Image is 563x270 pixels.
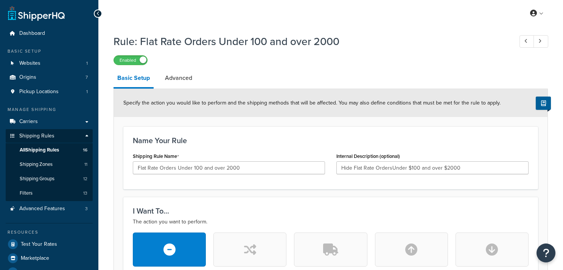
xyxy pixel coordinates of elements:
[19,119,38,125] span: Carriers
[133,136,529,145] h3: Name Your Rule
[19,30,45,37] span: Dashboard
[537,243,555,262] button: Open Resource Center
[19,89,59,95] span: Pickup Locations
[6,106,93,113] div: Manage Shipping
[123,99,501,107] span: Specify the action you would like to perform and the shipping methods that will be affected. You ...
[114,56,147,65] label: Enabled
[533,35,548,48] a: Next Record
[6,202,93,216] li: Advanced Features
[83,176,87,182] span: 12
[6,229,93,236] div: Resources
[6,48,93,55] div: Basic Setup
[6,27,93,41] a: Dashboard
[6,56,93,70] a: Websites1
[6,186,93,200] a: Filters13
[84,161,87,168] span: 11
[133,153,179,159] label: Shipping Rule Name
[83,147,87,153] span: 16
[20,147,59,153] span: All Shipping Rules
[21,255,49,262] span: Marketplace
[536,97,551,110] button: Show Help Docs
[20,161,53,168] span: Shipping Zones
[6,251,93,265] a: Marketplace
[83,190,87,197] span: 13
[85,206,88,212] span: 3
[20,190,33,197] span: Filters
[6,56,93,70] li: Websites
[6,129,93,201] li: Shipping Rules
[6,237,93,251] a: Test Your Rates
[336,153,400,159] label: Internal Description (optional)
[114,34,505,49] h1: Rule: Flat Rate Orders Under 100 and over 2000
[6,202,93,216] a: Advanced Features3
[6,172,93,186] li: Shipping Groups
[519,35,534,48] a: Previous Record
[6,158,93,172] a: Shipping Zones11
[86,89,88,95] span: 1
[19,206,65,212] span: Advanced Features
[19,74,36,81] span: Origins
[6,115,93,129] a: Carriers
[86,60,88,67] span: 1
[21,241,57,248] span: Test Your Rates
[6,172,93,186] a: Shipping Groups12
[114,69,154,89] a: Basic Setup
[6,129,93,143] a: Shipping Rules
[133,217,529,226] p: The action you want to perform.
[6,186,93,200] li: Filters
[6,143,93,157] a: AllShipping Rules16
[19,60,40,67] span: Websites
[19,133,54,139] span: Shipping Rules
[20,176,54,182] span: Shipping Groups
[161,69,196,87] a: Advanced
[86,74,88,81] span: 7
[6,85,93,99] a: Pickup Locations1
[6,158,93,172] li: Shipping Zones
[6,70,93,84] a: Origins7
[6,85,93,99] li: Pickup Locations
[6,70,93,84] li: Origins
[133,207,529,215] h3: I Want To...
